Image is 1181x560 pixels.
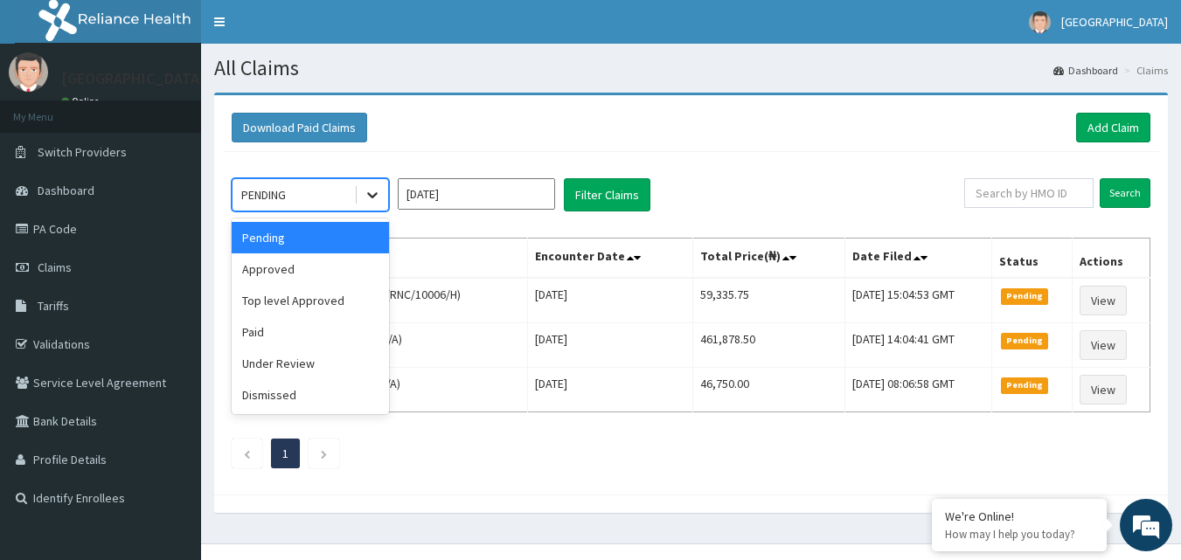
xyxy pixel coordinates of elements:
a: Previous page [243,446,251,461]
span: Tariffs [38,298,69,314]
div: Dismissed [232,379,389,411]
a: Page 1 is your current page [282,446,288,461]
span: Switch Providers [38,144,127,160]
div: Under Review [232,348,389,379]
td: [DATE] 14:04:41 GMT [844,323,991,368]
td: [DATE] [528,278,692,323]
li: Claims [1120,63,1168,78]
a: Next page [320,446,328,461]
span: [GEOGRAPHIC_DATA] [1061,14,1168,30]
div: We're Online! [945,508,1094,524]
div: Paid [232,316,389,348]
input: Select Month and Year [398,178,555,210]
button: Filter Claims [564,178,650,211]
span: Pending [1001,377,1049,393]
td: [DATE] [528,323,692,368]
td: [DATE] 15:04:53 GMT [844,278,991,323]
span: Claims [38,259,72,275]
td: [DATE] 08:06:58 GMT [844,368,991,412]
td: 461,878.50 [692,323,844,368]
h1: All Claims [214,57,1168,80]
input: Search [1100,178,1150,208]
a: View [1080,375,1127,404]
th: Actions [1072,239,1150,279]
p: [GEOGRAPHIC_DATA] [61,71,205,86]
th: Encounter Date [528,239,692,279]
a: Add Claim [1076,113,1150,142]
span: Pending [1001,288,1049,304]
a: Online [61,95,103,107]
img: User Image [1029,11,1051,33]
p: How may I help you today? [945,527,1094,542]
img: User Image [9,52,48,92]
a: Dashboard [1053,63,1118,78]
span: Dashboard [38,183,94,198]
td: 59,335.75 [692,278,844,323]
span: Pending [1001,333,1049,349]
td: [DATE] [528,368,692,412]
th: Date Filed [844,239,991,279]
button: Download Paid Claims [232,113,367,142]
div: Approved [232,253,389,285]
input: Search by HMO ID [964,178,1094,208]
div: PENDING [241,186,286,204]
div: Top level Approved [232,285,389,316]
div: Pending [232,222,389,253]
a: View [1080,330,1127,360]
th: Status [991,239,1072,279]
a: View [1080,286,1127,315]
th: Total Price(₦) [692,239,844,279]
td: 46,750.00 [692,368,844,412]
